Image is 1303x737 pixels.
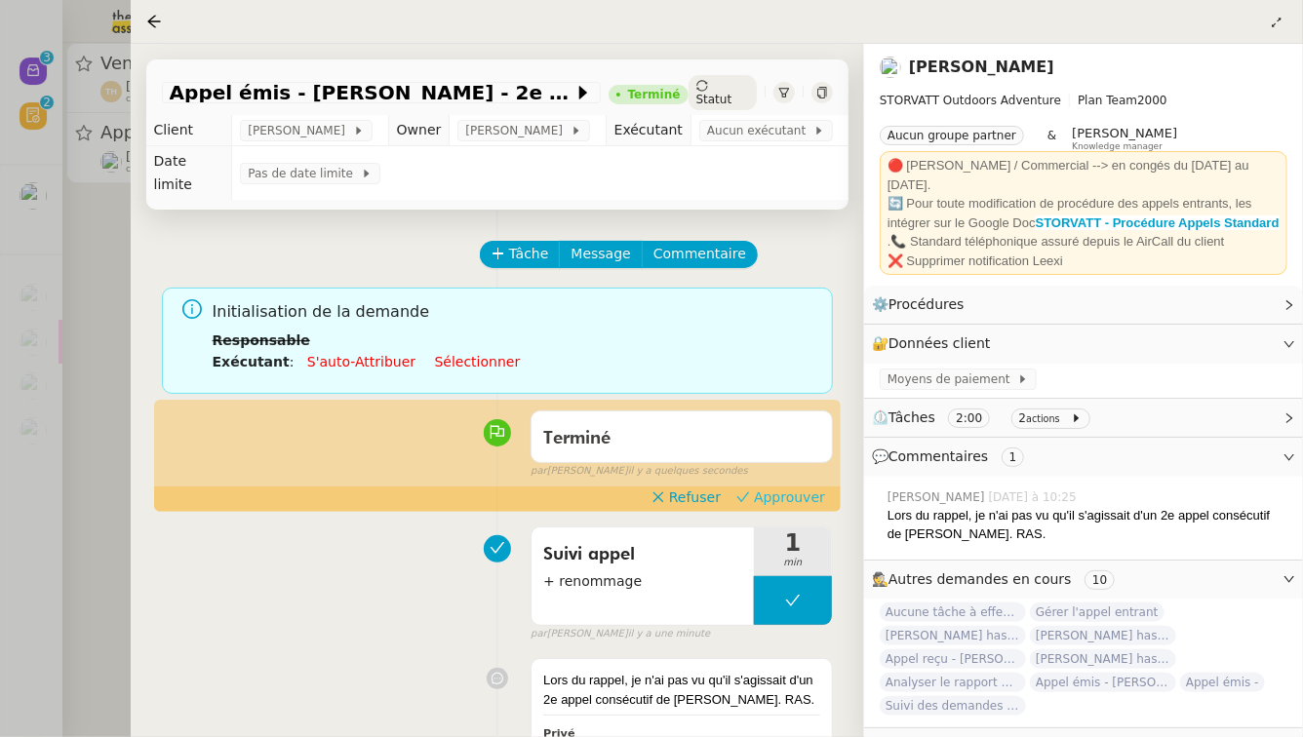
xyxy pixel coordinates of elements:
[872,293,973,316] span: ⚙️
[606,115,691,146] td: Exécutant
[864,325,1303,363] div: 🔐Données client
[880,673,1026,692] span: Analyser le rapport hebdomadaire Leexi
[880,696,1026,716] span: Suivi des demandes / procédures en cours Storvatt - Client [PERSON_NAME] Jeandet
[653,243,746,265] span: Commentaire
[435,354,521,369] a: Sélectionner
[1072,141,1163,152] span: Knowledge manager
[696,93,732,106] span: Statut
[888,335,991,351] span: Données client
[531,626,547,642] span: par
[880,649,1026,669] span: Appel reçu - [PERSON_NAME]
[509,243,549,265] span: Tâche
[864,399,1303,437] div: ⏲️Tâches 2:00 2actions
[480,241,561,268] button: Tâche
[248,121,352,140] span: [PERSON_NAME]
[543,430,611,447] span: Terminé
[864,561,1303,599] div: 🕵️Autres demandes en cours 10
[872,448,1032,464] span: 💬
[888,232,1280,252] div: .📞 Standard téléphonique assuré depuis le AirCall du client
[531,626,710,642] small: [PERSON_NAME]
[909,58,1054,76] a: [PERSON_NAME]
[888,571,1072,587] span: Autres demandes en cours
[888,488,989,506] span: [PERSON_NAME]
[628,89,681,100] div: Terminé
[531,463,547,480] span: par
[872,409,1098,425] span: ⏲️
[213,299,817,326] span: Initialisation de la demande
[1002,447,1025,467] nz-tag: 1
[1085,570,1115,590] nz-tag: 10
[729,486,833,508] button: Approuver
[888,506,1287,544] div: Lors du rappel, je n'ai pas vu qu'il s'agissait d'un 2e appel consécutif de [PERSON_NAME]. RAS.
[1030,673,1176,692] span: Appel émis - [PERSON_NAME]
[628,626,710,642] span: il y a une minute
[1019,411,1027,425] span: 2
[888,409,935,425] span: Tâches
[948,408,990,428] nz-tag: 2:00
[543,671,820,709] div: Lors du rappel, je n'ai pas vu qu'il s'agissait d'un 2e appel consécutif de [PERSON_NAME]. RAS.
[642,241,758,268] button: Commentaire
[888,448,988,464] span: Commentaires
[888,156,1280,194] div: 🔴 [PERSON_NAME] / Commercial --> en congés du [DATE] au [DATE].
[1072,126,1177,140] span: [PERSON_NAME]
[888,252,1280,271] div: ❌ Supprimer notification Leexi
[1026,413,1060,424] small: actions
[146,115,232,146] td: Client
[880,602,1026,622] span: Aucune tâche à effectuer
[880,57,901,78] img: users%2FRcIDm4Xn1TPHYwgLThSv8RQYtaM2%2Favatar%2F95761f7a-40c3-4bb5-878d-fe785e6f95b2
[248,164,360,183] span: Pas de date limite
[880,126,1024,145] nz-tag: Aucun groupe partner
[571,243,630,265] span: Message
[1072,126,1177,151] app-user-label: Knowledge manager
[213,332,310,348] b: Responsable
[559,241,642,268] button: Message
[543,540,742,569] span: Suivi appel
[307,354,415,369] a: S'auto-attribuer
[465,121,570,140] span: [PERSON_NAME]
[888,369,1017,389] span: Moyens de paiement
[754,531,832,555] span: 1
[880,626,1026,645] span: [PERSON_NAME] has submitted a new ticket
[146,146,232,200] td: Date limite
[1137,94,1167,107] span: 2000
[872,571,1123,587] span: 🕵️
[864,286,1303,324] div: ⚙️Procédures
[1078,94,1137,107] span: Plan Team
[880,94,1061,107] span: STORVATT Outdoors Adventure
[888,194,1280,232] div: 🔄 Pour toute modification de procédure des appels entrants, les intégrer sur le Google Doc
[1036,215,1280,230] a: STORVATT - Procédure Appels Standard
[1047,126,1056,151] span: &
[989,488,1081,506] span: [DATE] à 10:25
[1030,602,1165,622] span: Gérer l'appel entrant
[754,487,825,507] span: Approuver
[388,115,450,146] td: Owner
[531,463,748,480] small: [PERSON_NAME]
[872,332,999,355] span: 🔐
[1030,626,1176,645] span: [PERSON_NAME] has submitted a new ticket
[888,296,965,312] span: Procédures
[754,555,832,571] span: min
[707,121,813,140] span: Aucun exécutant
[543,570,742,593] span: + renommage
[628,463,748,480] span: il y a quelques secondes
[669,487,721,507] span: Refuser
[213,354,290,369] b: Exécutant
[290,354,295,369] span: :
[1030,649,1176,669] span: [PERSON_NAME] has submitted a new ticket
[170,83,573,102] span: Appel émis - [PERSON_NAME] - 2e appel
[644,486,729,508] button: Refuser
[1180,673,1265,692] span: Appel émis -
[864,438,1303,476] div: 💬Commentaires 1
